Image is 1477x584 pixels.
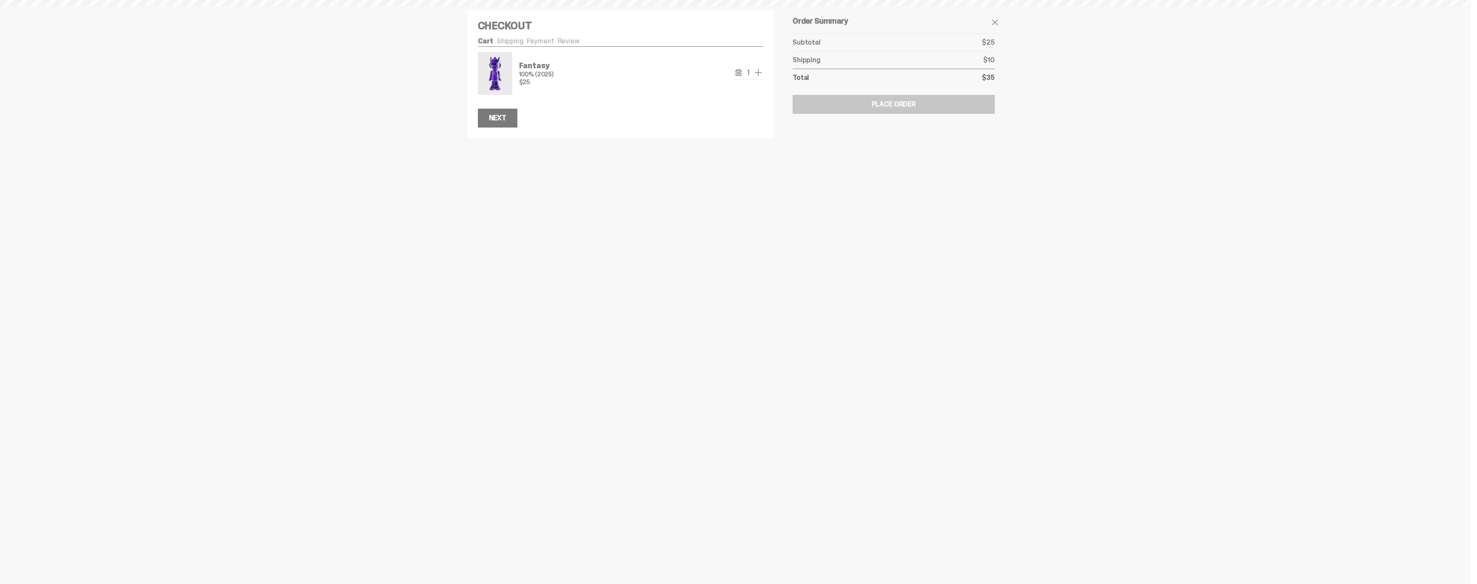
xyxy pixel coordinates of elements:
a: Shipping [497,36,523,46]
span: 1 [744,69,753,76]
p: Fantasy [519,62,553,70]
button: Next [478,109,517,128]
p: Total [793,74,809,81]
a: Cart [478,36,493,46]
p: $10 [983,57,995,64]
button: Place Order [793,95,994,114]
p: $35 [982,74,995,81]
img: Fantasy [480,54,511,93]
div: Next [489,115,506,122]
h5: Order Summary [793,17,994,25]
p: $25 [519,79,553,85]
button: add one [753,67,763,78]
h4: Checkout [478,21,764,31]
button: remove [733,67,744,78]
p: 100% (2025) [519,71,553,77]
p: $25 [982,39,995,46]
p: Subtotal [793,39,821,46]
div: Place Order [872,101,916,108]
p: Shipping [793,57,821,64]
